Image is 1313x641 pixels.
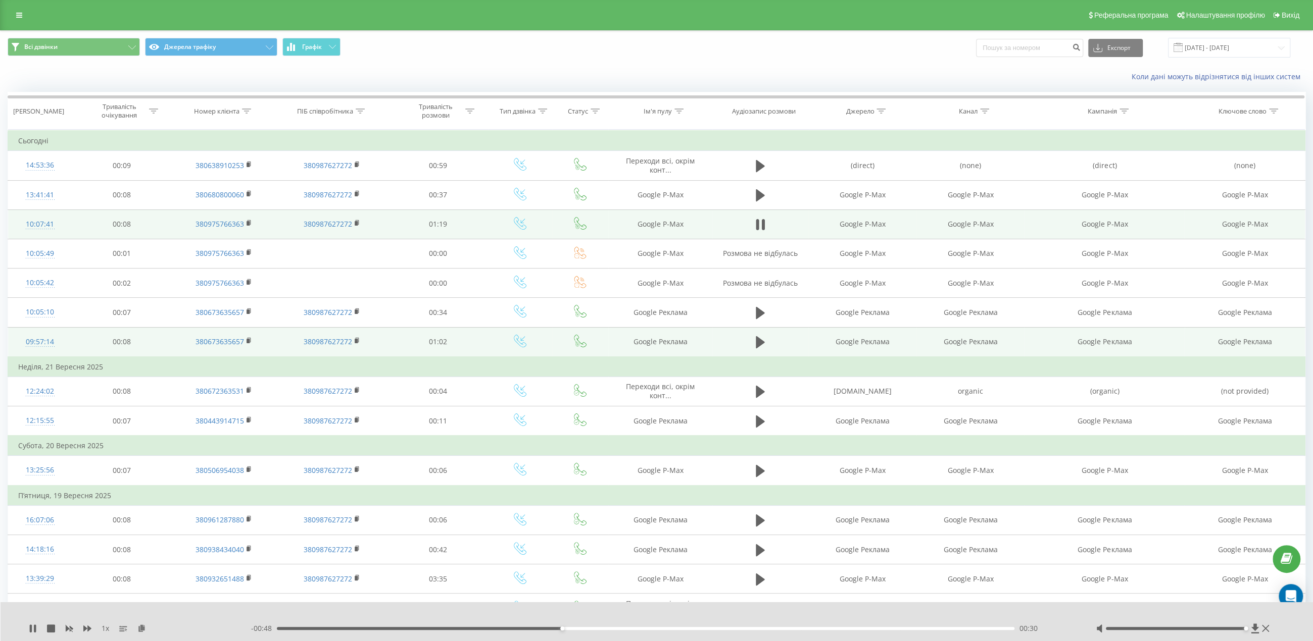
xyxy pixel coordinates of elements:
div: Тип дзвінка [500,107,536,116]
td: 00:09 [72,151,172,180]
td: google [808,594,916,623]
td: Google Реклама [916,505,1025,535]
a: 380975766363 [196,278,244,288]
a: 380673635657 [196,337,244,346]
td: 00:11 [388,406,488,436]
td: Google P-Max [608,209,712,239]
div: Кампанія [1088,107,1117,116]
td: Google P-Max [1185,456,1305,486]
td: Google Реклама [808,535,916,564]
div: Accessibility label [1244,626,1248,630]
span: Графік [302,43,322,50]
td: 00:07 [72,406,172,436]
td: 00:39 [388,594,488,623]
a: 380975766363 [196,219,244,229]
td: Google Реклама [608,327,712,357]
td: Google Реклама [608,535,712,564]
a: 380932651488 [196,574,244,583]
td: Google P-Max [1025,180,1185,209]
div: Аудіозапис розмови [732,107,796,116]
span: Вихід [1282,11,1299,19]
button: Графік [282,38,341,56]
a: 380638910253 [196,161,244,170]
div: Accessibility label [560,626,564,630]
td: 00:07 [72,456,172,486]
td: Google Реклама [916,406,1025,436]
td: Google Реклама [1025,505,1185,535]
td: Google Реклама [1025,406,1185,436]
span: Переходи всі, окрім конт... [626,156,695,175]
div: Статус [568,107,588,116]
a: 380506954038 [196,465,244,475]
div: Ім'я пулу [644,107,672,116]
td: Google P-Max [916,456,1025,486]
td: Google P-Max [808,180,916,209]
span: Розмова не відбулась [723,248,798,258]
div: 12:15:55 [18,411,62,431]
a: 380987627272 [304,161,352,170]
td: Google P-Max [808,239,916,268]
td: 00:06 [388,505,488,535]
td: Google Реклама [916,298,1025,327]
a: Коли дані можуть відрізнятися вiд інших систем [1132,72,1305,81]
td: 00:06 [388,456,488,486]
td: (none) [916,151,1025,180]
td: Google P-Max [1185,209,1305,239]
td: (not provided) [1185,377,1305,406]
a: 380961287880 [196,515,244,524]
td: 00:34 [388,298,488,327]
td: cpc [916,594,1025,623]
td: Google P-Max [1025,269,1185,298]
td: Google Реклама [1025,327,1185,357]
div: 10:05:10 [18,302,62,322]
td: Google Реклама [1185,327,1305,357]
td: Google Реклама [608,505,712,535]
td: Google P-Max [1185,269,1305,298]
span: Переходи всі, окрім конт... [626,599,695,617]
td: Google Реклама [808,298,916,327]
td: Google Реклама [1185,535,1305,564]
span: Всі дзвінки [24,43,58,51]
td: g [1025,594,1185,623]
td: Google P-Max [916,180,1025,209]
td: Google Реклама [808,406,916,436]
td: Google P-Max [916,239,1025,268]
a: 380987627272 [304,190,352,199]
div: Ключове слово [1219,107,1267,116]
td: (direct) [1025,151,1185,180]
td: Google P-Max [916,564,1025,594]
div: 11:05:29 [18,598,62,618]
td: Google P-Max [608,564,712,594]
span: Переходи всі, окрім конт... [626,382,695,400]
td: 00:08 [72,535,172,564]
td: Google P-Max [608,269,712,298]
div: 13:39:29 [18,569,62,589]
span: Налаштування профілю [1186,11,1265,19]
td: Google P-Max [916,269,1025,298]
a: 380987627272 [304,386,352,396]
a: 380987627272 [304,545,352,554]
td: 00:42 [388,535,488,564]
a: 380987627272 [304,515,352,524]
div: 10:05:42 [18,273,62,293]
a: 380672363531 [196,386,244,396]
td: 00:00 [388,269,488,298]
td: Google P-Max [808,269,916,298]
div: 13:25:56 [18,460,62,480]
td: Google P-Max [608,239,712,268]
a: 380673635657 [196,307,244,317]
a: 380987627272 [304,465,352,475]
div: ПІБ співробітника [297,107,353,116]
td: Google P-Max [1185,564,1305,594]
div: Номер клієнта [194,107,239,116]
td: Google Реклама [916,327,1025,357]
td: Google Реклама [608,406,712,436]
td: Неділя, 21 Вересня 2025 [8,357,1305,377]
td: Сьогодні [8,131,1305,151]
td: Google Реклама [1025,298,1185,327]
input: Пошук за номером [976,39,1083,57]
td: 01:19 [388,209,488,239]
div: Канал [959,107,978,116]
td: Google P-Max [1185,239,1305,268]
td: Google P-Max [608,456,712,486]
